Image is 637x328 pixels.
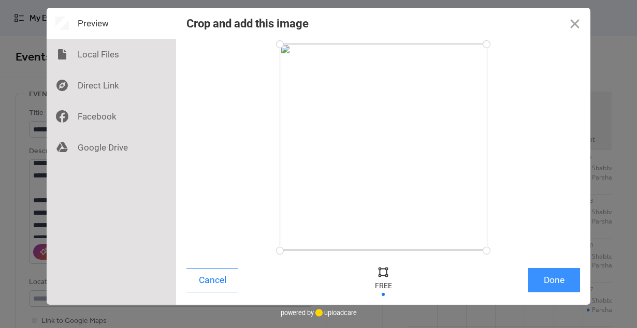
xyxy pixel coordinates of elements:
[281,305,357,320] div: powered by
[528,268,580,292] button: Done
[47,70,176,101] div: Direct Link
[314,309,357,317] a: uploadcare
[47,132,176,163] div: Google Drive
[559,8,590,39] button: Close
[186,268,238,292] button: Cancel
[47,39,176,70] div: Local Files
[186,17,309,30] div: Crop and add this image
[47,8,176,39] div: Preview
[47,101,176,132] div: Facebook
